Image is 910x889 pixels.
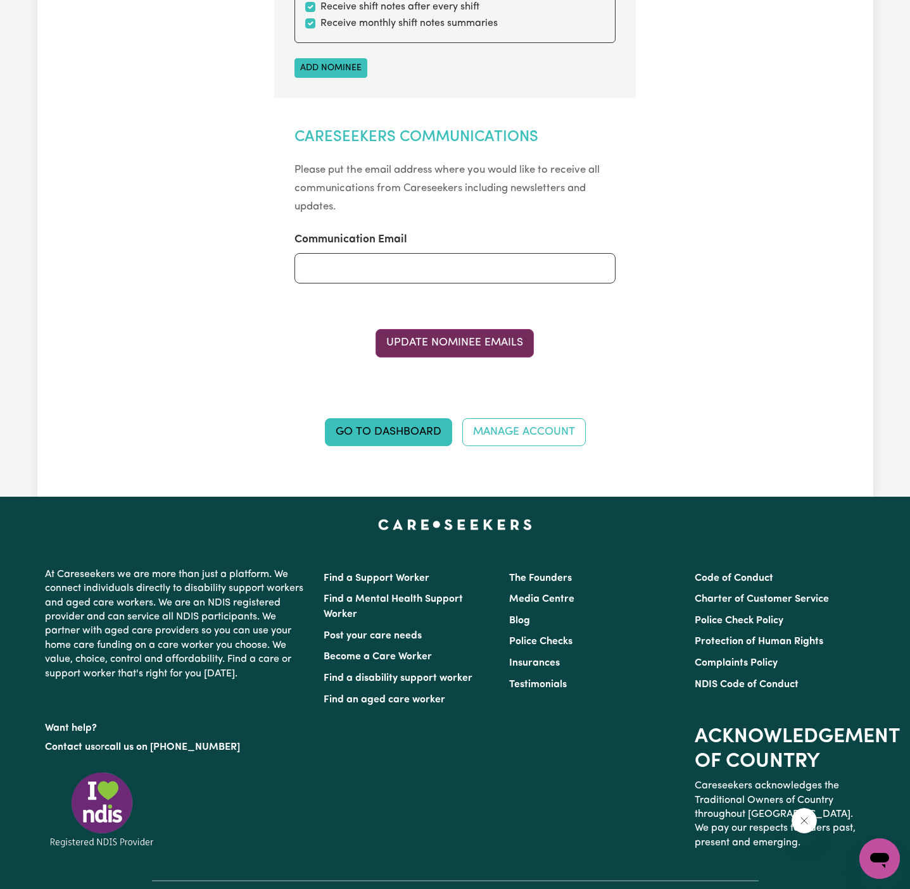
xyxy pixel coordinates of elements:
[45,735,308,759] p: or
[45,742,95,752] a: Contact us
[45,716,308,735] p: Want help?
[324,695,445,705] a: Find an aged care worker
[324,573,429,583] a: Find a Support Worker
[509,658,560,668] a: Insurances
[325,418,452,446] a: Go to Dashboard
[376,329,534,357] button: Update Nominee Emails
[294,232,407,248] label: Communication Email
[792,808,817,833] iframe: Close message
[859,838,900,879] iframe: Button to launch messaging window
[695,680,799,690] a: NDIS Code of Conduct
[695,774,865,855] p: Careseekers acknowledges the Traditional Owners of Country throughout [GEOGRAPHIC_DATA]. We pay o...
[324,652,432,662] a: Become a Care Worker
[509,680,567,690] a: Testimonials
[294,128,616,147] h2: Careseekers Communications
[509,573,572,583] a: The Founders
[320,16,498,31] label: Receive monthly shift notes summaries
[695,725,865,774] h2: Acknowledgement of Country
[324,673,472,683] a: Find a disability support worker
[695,637,823,647] a: Protection of Human Rights
[509,637,572,647] a: Police Checks
[294,165,600,212] small: Please put the email address where you would like to receive all communications from Careseekers ...
[324,594,463,619] a: Find a Mental Health Support Worker
[509,616,530,626] a: Blog
[104,742,240,752] a: call us on [PHONE_NUMBER]
[294,58,367,78] button: Add nominee
[378,519,532,530] a: Careseekers home page
[695,616,783,626] a: Police Check Policy
[8,9,77,19] span: Need any help?
[509,594,574,604] a: Media Centre
[695,573,773,583] a: Code of Conduct
[695,594,829,604] a: Charter of Customer Service
[462,418,586,446] a: Manage Account
[45,770,159,849] img: Registered NDIS provider
[695,658,778,668] a: Complaints Policy
[324,631,422,641] a: Post your care needs
[45,563,308,686] p: At Careseekers we are more than just a platform. We connect individuals directly to disability su...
